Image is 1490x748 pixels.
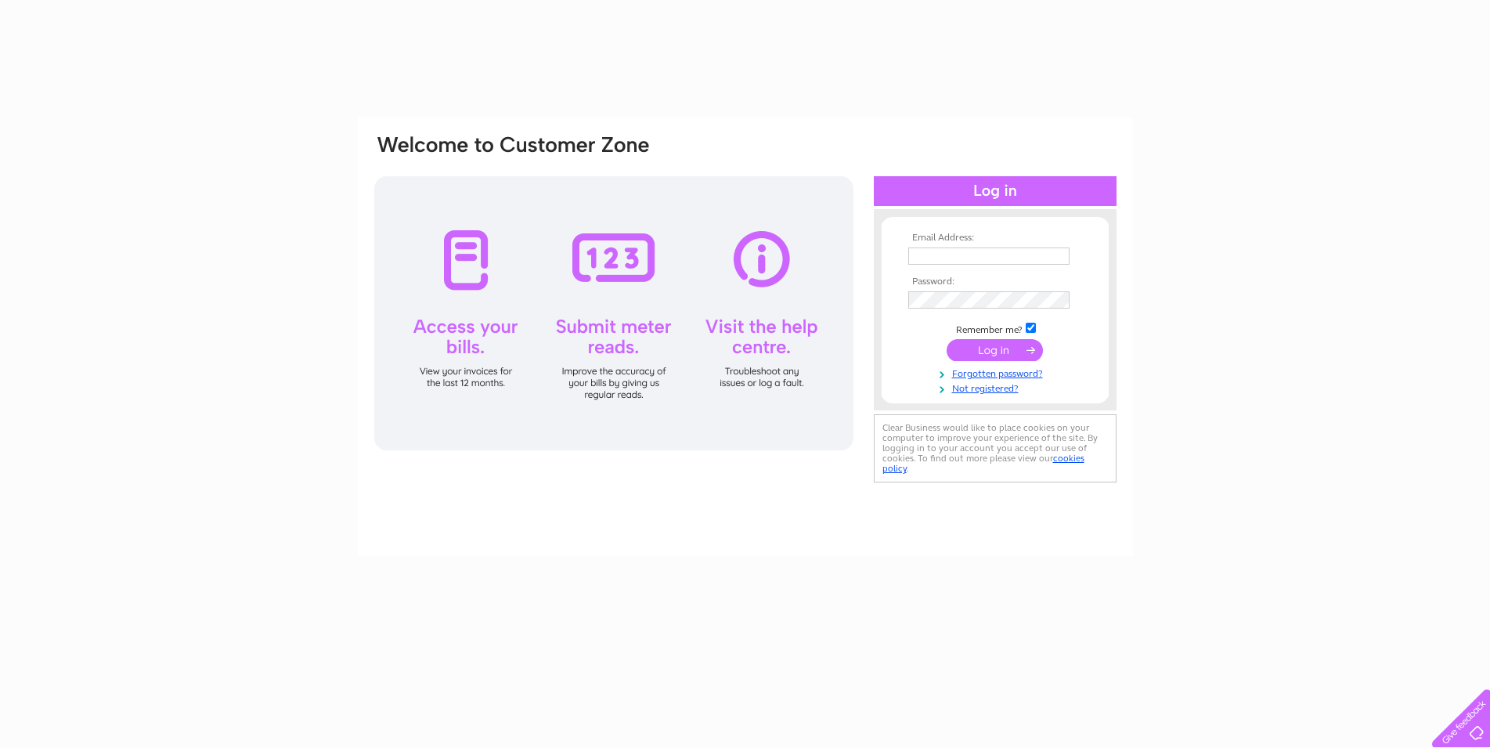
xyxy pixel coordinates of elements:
[904,320,1086,336] td: Remember me?
[874,414,1117,482] div: Clear Business would like to place cookies on your computer to improve your experience of the sit...
[908,380,1086,395] a: Not registered?
[908,365,1086,380] a: Forgotten password?
[904,233,1086,244] th: Email Address:
[882,453,1084,474] a: cookies policy
[904,276,1086,287] th: Password:
[947,339,1043,361] input: Submit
